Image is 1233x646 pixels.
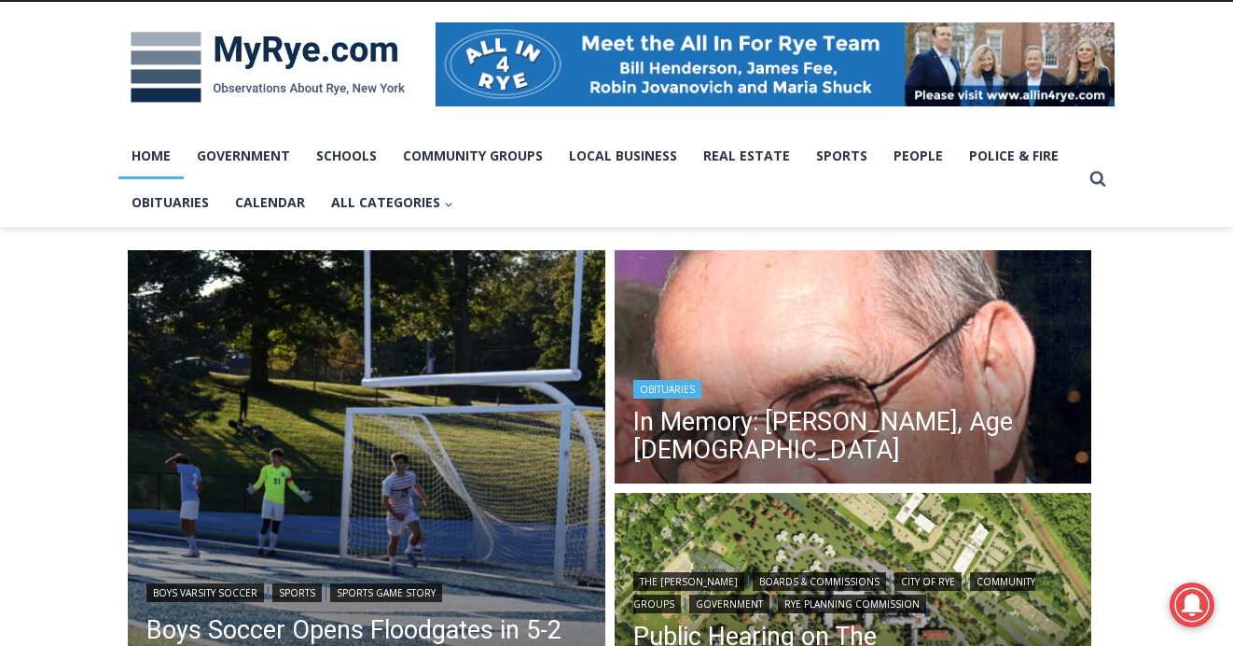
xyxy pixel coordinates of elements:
[6,192,183,263] span: Open Tues. - Sun. [PHONE_NUMBER]
[118,179,222,226] a: Obituaries
[449,181,904,232] a: Intern @ [DOMAIN_NAME]
[146,583,264,602] a: Boys Varsity Soccer
[615,250,1092,489] img: Obituary - Donald J. Demas
[436,22,1115,106] img: All in for Rye
[556,133,690,179] a: Local Business
[1,188,187,232] a: Open Tues. - Sun. [PHONE_NUMBER]
[633,572,744,591] a: The [PERSON_NAME]
[390,133,556,179] a: Community Groups
[118,133,1081,227] nav: Primary Navigation
[272,583,322,602] a: Sports
[633,572,1035,613] a: Community Groups
[318,179,466,226] button: Child menu of All Categories
[778,595,926,613] a: Rye Planning Commission
[330,583,442,602] a: Sports Game Story
[956,133,1072,179] a: Police & Fire
[689,595,769,613] a: Government
[633,569,1074,613] div: | | | | |
[184,133,303,179] a: Government
[803,133,880,179] a: Sports
[894,572,962,591] a: City of Rye
[633,380,701,399] a: Obituaries
[753,572,886,591] a: Boards & Commissions
[118,133,184,179] a: Home
[471,1,881,181] div: "I learned about the history of a place I’d honestly never considered even as a resident of [GEOG...
[1081,162,1115,196] button: View Search Form
[118,19,417,116] img: MyRye.com
[633,408,1074,464] a: In Memory: [PERSON_NAME], Age [DEMOGRAPHIC_DATA]
[615,250,1092,489] a: Read More In Memory: Donald J. Demas, Age 90
[222,179,318,226] a: Calendar
[690,133,803,179] a: Real Estate
[303,133,390,179] a: Schools
[488,186,865,228] span: Intern @ [DOMAIN_NAME]
[192,117,274,223] div: Located at [STREET_ADDRESS][PERSON_NAME]
[880,133,956,179] a: People
[146,580,587,602] div: | |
